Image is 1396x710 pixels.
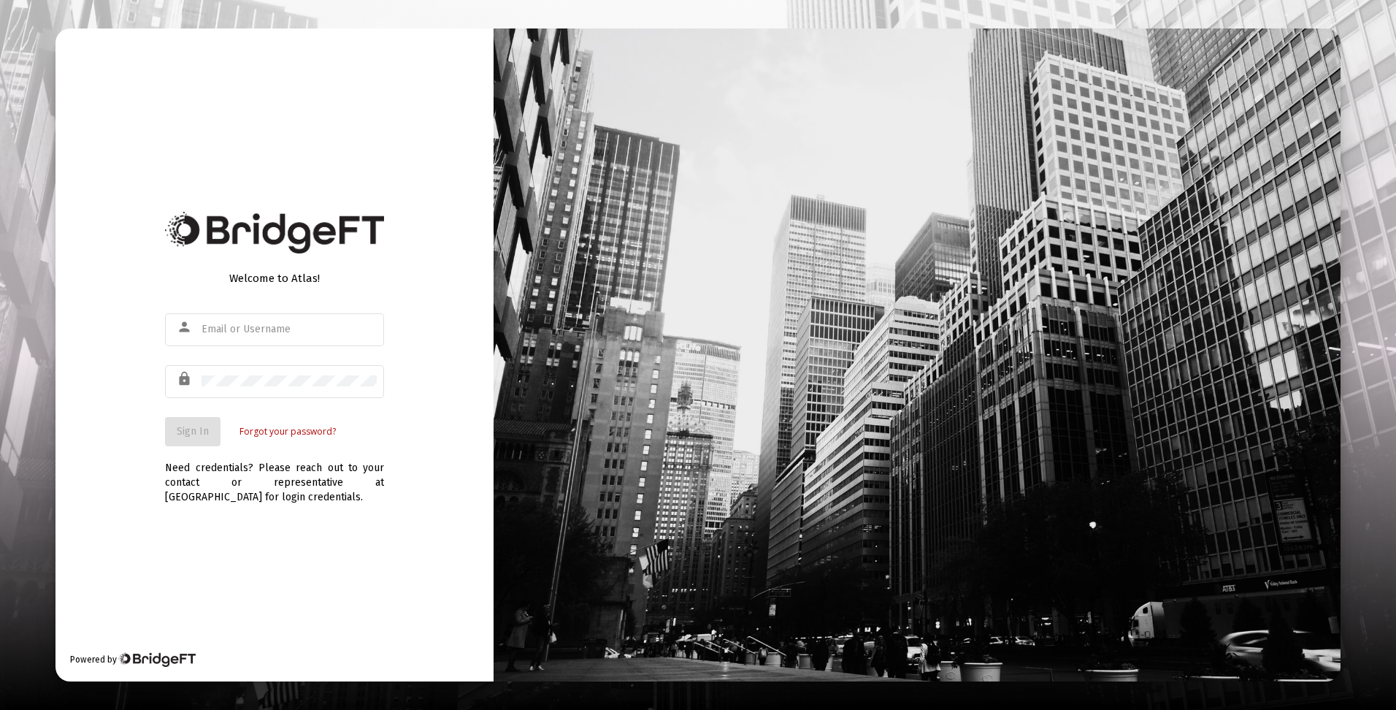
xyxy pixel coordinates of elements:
[177,425,209,438] span: Sign In
[165,212,384,253] img: Bridge Financial Technology Logo
[118,652,195,667] img: Bridge Financial Technology Logo
[165,417,220,446] button: Sign In
[239,424,336,439] a: Forgot your password?
[165,271,384,286] div: Welcome to Atlas!
[165,446,384,505] div: Need credentials? Please reach out to your contact or representative at [GEOGRAPHIC_DATA] for log...
[70,652,195,667] div: Powered by
[177,318,194,336] mat-icon: person
[202,324,377,335] input: Email or Username
[177,370,194,388] mat-icon: lock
